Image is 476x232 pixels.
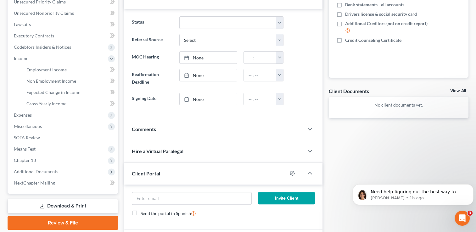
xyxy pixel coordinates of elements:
[8,199,118,213] a: Download & Print
[26,101,66,106] span: Gross Yearly Income
[14,169,58,174] span: Additional Documents
[468,211,473,216] span: 3
[129,69,176,88] label: Reaffirmation Deadline
[132,148,183,154] span: Hire a Virtual Paralegal
[180,52,237,64] a: None
[129,16,176,29] label: Status
[26,67,67,72] span: Employment Income
[14,33,54,38] span: Executory Contracts
[21,87,118,98] a: Expected Change in Income
[450,89,466,93] a: View All
[26,78,76,84] span: Non Employment Income
[20,24,115,30] p: Message from Emma, sent 1h ago
[258,192,315,205] button: Invite Client
[14,10,74,16] span: Unsecured Nonpriority Claims
[244,93,276,105] input: -- : --
[14,44,71,50] span: Codebtors Insiders & Notices
[9,8,118,19] a: Unsecured Nonpriority Claims
[14,112,32,118] span: Expenses
[141,211,191,216] span: Send the portal in Spanish
[21,75,118,87] a: Non Employment Income
[8,216,118,230] a: Review & File
[345,2,404,8] span: Bank statements - all accounts
[244,69,276,81] input: -- : --
[9,177,118,189] a: NextChapter Mailing
[129,34,176,47] label: Referral Source
[21,64,118,75] a: Employment Income
[129,93,176,105] label: Signing Date
[14,135,40,140] span: SOFA Review
[345,37,401,43] span: Credit Counseling Certificate
[345,11,417,17] span: Drivers license & social security card
[132,170,160,176] span: Client Portal
[9,30,118,41] a: Executory Contracts
[14,180,55,185] span: NextChapter Mailing
[26,90,80,95] span: Expected Change in Income
[334,102,463,108] p: No client documents yet.
[345,20,428,27] span: Additional Creditors (not on credit report)
[20,18,110,48] span: Need help figuring out the best way to enter your client's income? Here's a quick article to show...
[129,51,176,64] label: MOC Hearing
[14,124,42,129] span: Miscellaneous
[14,22,31,27] span: Lawsuits
[180,93,237,105] a: None
[180,69,237,81] a: None
[329,88,369,94] div: Client Documents
[14,56,28,61] span: Income
[9,19,118,30] a: Lawsuits
[455,211,470,226] iframe: Intercom live chat
[14,157,36,163] span: Chapter 13
[9,132,118,143] a: SOFA Review
[21,98,118,109] a: Gross Yearly Income
[350,171,476,215] iframe: Intercom notifications message
[132,192,251,204] input: Enter email
[14,146,36,152] span: Means Test
[132,126,156,132] span: Comments
[244,52,276,64] input: -- : --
